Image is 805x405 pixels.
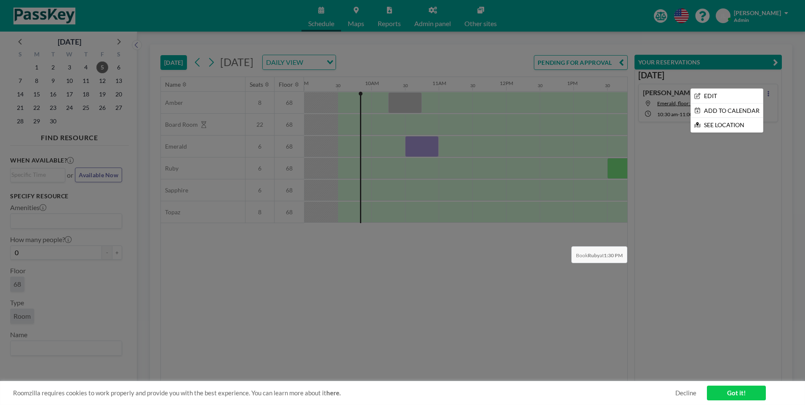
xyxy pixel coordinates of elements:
[691,118,763,132] li: SEE LOCATION
[691,89,763,103] li: EDIT
[691,104,763,118] li: ADD TO CALENDAR
[13,389,675,397] span: Roomzilla requires cookies to work properly and provide you with the best experience. You can lea...
[588,252,600,258] b: Ruby
[707,386,766,400] a: Got it!
[326,389,341,397] a: here.
[604,252,623,258] b: 1:30 PM
[675,389,696,397] a: Decline
[571,246,627,263] span: Book at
